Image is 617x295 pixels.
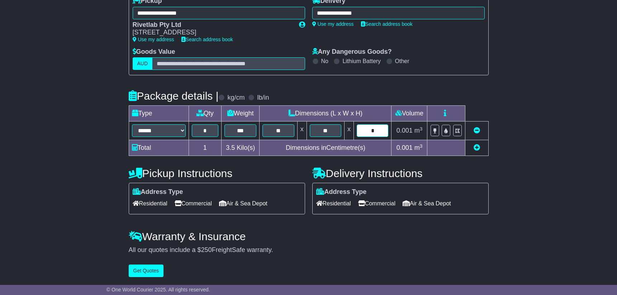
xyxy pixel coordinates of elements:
span: Commercial [358,198,395,209]
span: Commercial [175,198,212,209]
label: kg/cm [227,94,245,102]
a: Use my address [312,21,354,27]
span: m [414,127,423,134]
label: No [321,58,328,65]
span: 0.001 [397,144,413,151]
span: 0.001 [397,127,413,134]
span: Residential [316,198,351,209]
span: 250 [201,246,212,253]
button: Get Quotes [129,265,164,277]
span: © One World Courier 2025. All rights reserved. [106,287,210,292]
sup: 3 [420,126,423,132]
h4: Pickup Instructions [129,167,305,179]
div: Rivetlab Pty Ltd [133,21,292,29]
label: Goods Value [133,48,175,56]
td: Qty [189,106,222,122]
td: Weight [222,106,260,122]
label: AUD [133,57,153,70]
h4: Delivery Instructions [312,167,489,179]
td: 1 [189,140,222,156]
span: Air & Sea Depot [219,198,267,209]
div: [STREET_ADDRESS] [133,29,292,37]
label: Address Type [316,188,367,196]
td: Volume [391,106,427,122]
td: Dimensions in Centimetre(s) [260,140,391,156]
a: Add new item [474,144,480,151]
span: 3.5 [226,144,235,151]
span: Air & Sea Depot [403,198,451,209]
div: All our quotes include a $ FreightSafe warranty. [129,246,489,254]
a: Remove this item [474,127,480,134]
label: lb/in [257,94,269,102]
a: Use my address [133,37,174,42]
label: Any Dangerous Goods? [312,48,392,56]
td: Kilo(s) [222,140,260,156]
td: Type [129,106,189,122]
span: Residential [133,198,167,209]
sup: 3 [420,143,423,149]
td: Total [129,140,189,156]
h4: Package details | [129,90,219,102]
td: x [345,122,354,140]
label: Address Type [133,188,183,196]
label: Lithium Battery [342,58,381,65]
td: Dimensions (L x W x H) [260,106,391,122]
h4: Warranty & Insurance [129,230,489,242]
label: Other [395,58,409,65]
td: x [297,122,307,140]
a: Search address book [361,21,413,27]
a: Search address book [181,37,233,42]
span: m [414,144,423,151]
